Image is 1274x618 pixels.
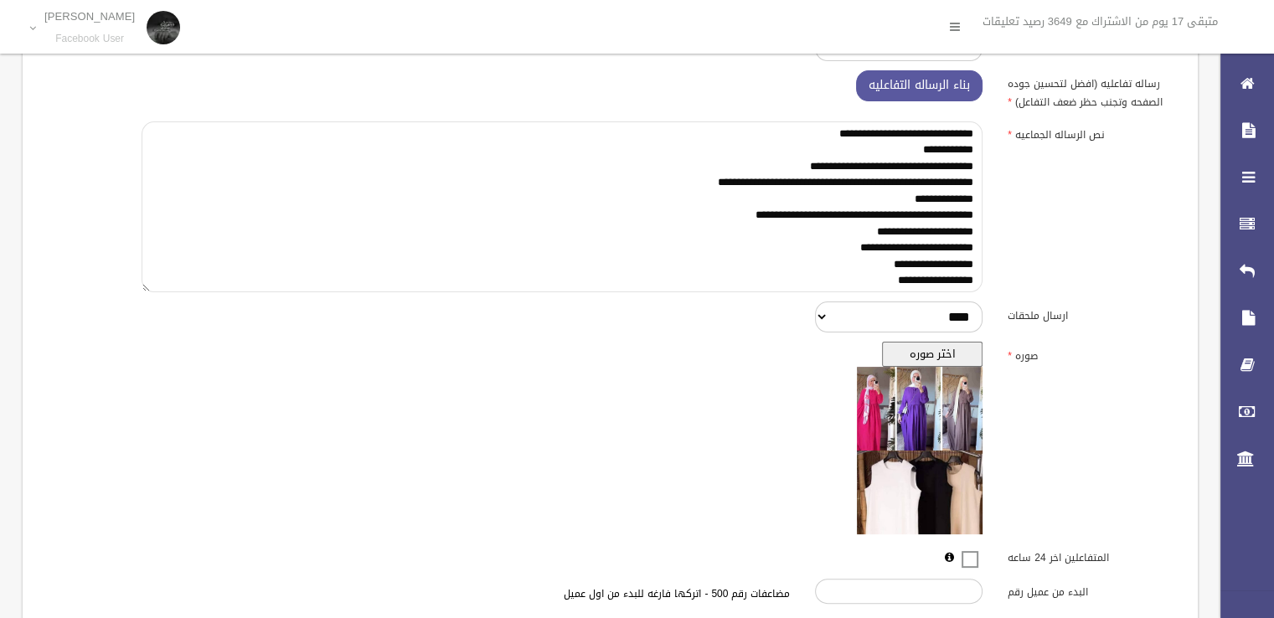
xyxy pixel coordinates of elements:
label: نص الرساله الجماعيه [995,121,1188,145]
label: صوره [995,342,1188,365]
label: ارسال ملحقات [995,301,1188,325]
button: بناء الرساله التفاعليه [856,70,983,101]
img: معاينه الصوره [857,367,983,534]
button: اختر صوره [882,342,983,367]
h6: مضاعفات رقم 500 - اتركها فارغه للبدء من اول عميل [334,589,791,600]
label: البدء من عميل رقم [995,579,1188,602]
small: Facebook User [44,33,135,45]
label: المتفاعلين اخر 24 ساعه [995,543,1188,567]
p: [PERSON_NAME] [44,10,135,23]
label: رساله تفاعليه (افضل لتحسين جوده الصفحه وتجنب حظر ضعف التفاعل) [995,70,1188,112]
